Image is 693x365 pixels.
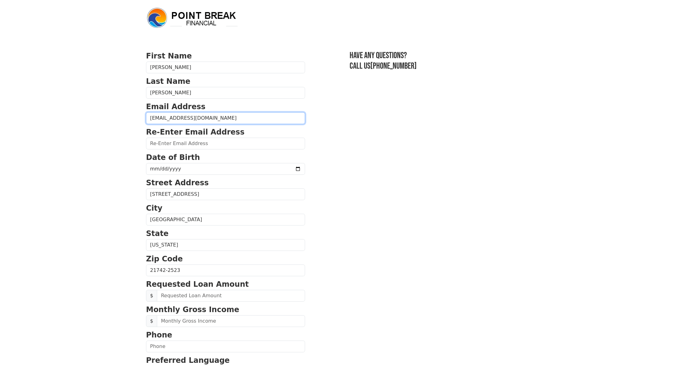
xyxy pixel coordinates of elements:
input: First Name [146,62,305,73]
strong: Re-Enter Email Address [146,128,244,136]
input: Phone [146,341,305,352]
input: City [146,214,305,225]
input: Requested Loan Amount [157,290,305,302]
strong: Street Address [146,178,209,187]
input: Street Address [146,188,305,200]
strong: Last Name [146,77,190,86]
input: Last Name [146,87,305,99]
strong: City [146,204,162,213]
strong: State [146,229,169,238]
strong: Requested Loan Amount [146,280,249,289]
strong: Date of Birth [146,153,200,162]
img: logo.png [146,7,239,29]
strong: Zip Code [146,255,183,263]
h3: Call us [350,61,547,71]
input: Monthly Gross Income [157,315,305,327]
span: $ [146,315,157,327]
strong: First Name [146,52,192,60]
p: Monthly Gross Income [146,304,305,315]
a: [PHONE_NUMBER] [370,61,417,71]
strong: Email Address [146,102,205,111]
input: Re-Enter Email Address [146,138,305,149]
strong: Phone [146,331,172,339]
input: Zip Code [146,264,305,276]
strong: Preferred Language [146,356,230,365]
input: Email Address [146,112,305,124]
h3: Have any questions? [350,50,547,61]
span: $ [146,290,157,302]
